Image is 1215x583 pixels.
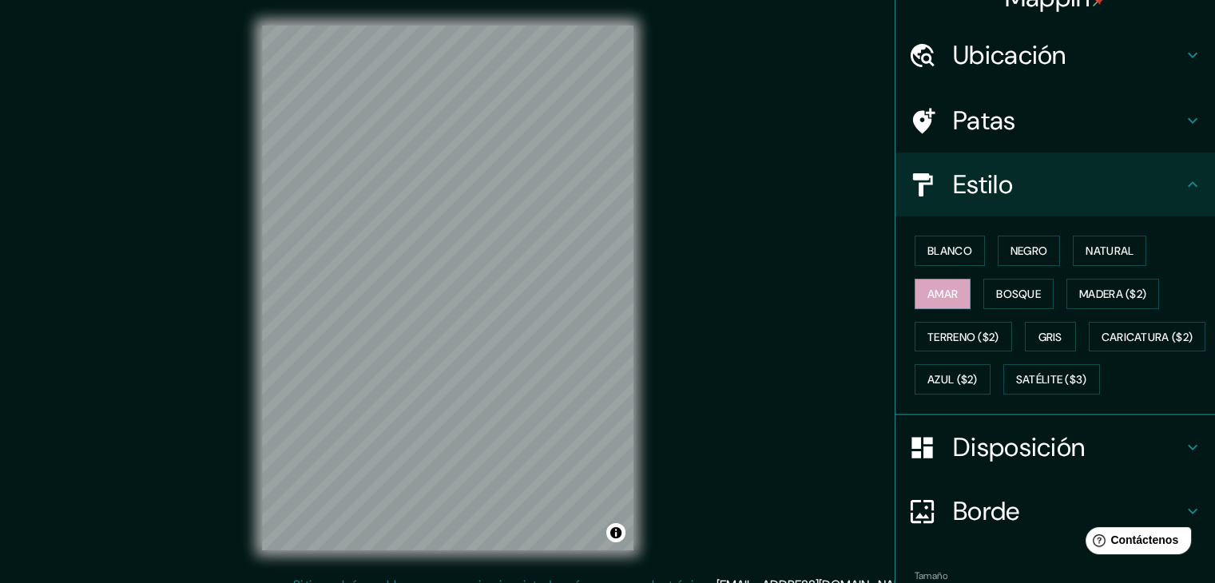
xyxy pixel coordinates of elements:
[606,523,625,542] button: Activar o desactivar atribución
[915,364,991,395] button: Azul ($2)
[895,89,1215,153] div: Patas
[1073,521,1197,565] iframe: Lanzador de widgets de ayuda
[927,244,972,258] font: Blanco
[983,279,1054,309] button: Bosque
[895,23,1215,87] div: Ubicación
[1079,287,1146,301] font: Madera ($2)
[1011,244,1048,258] font: Negro
[927,287,958,301] font: Amar
[1073,236,1146,266] button: Natural
[915,236,985,266] button: Blanco
[915,279,971,309] button: Amar
[1025,322,1076,352] button: Gris
[953,104,1016,137] font: Patas
[1038,330,1062,344] font: Gris
[262,26,633,550] canvas: Mapa
[998,236,1061,266] button: Negro
[953,168,1013,201] font: Estilo
[1016,373,1087,387] font: Satélite ($3)
[895,153,1215,216] div: Estilo
[996,287,1041,301] font: Bosque
[927,373,978,387] font: Azul ($2)
[1066,279,1159,309] button: Madera ($2)
[915,322,1012,352] button: Terreno ($2)
[1003,364,1100,395] button: Satélite ($3)
[927,330,999,344] font: Terreno ($2)
[953,38,1066,72] font: Ubicación
[1102,330,1193,344] font: Caricatura ($2)
[895,415,1215,479] div: Disposición
[953,494,1020,528] font: Borde
[1086,244,1134,258] font: Natural
[895,479,1215,543] div: Borde
[953,430,1085,464] font: Disposición
[915,569,947,582] font: Tamaño
[1089,322,1206,352] button: Caricatura ($2)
